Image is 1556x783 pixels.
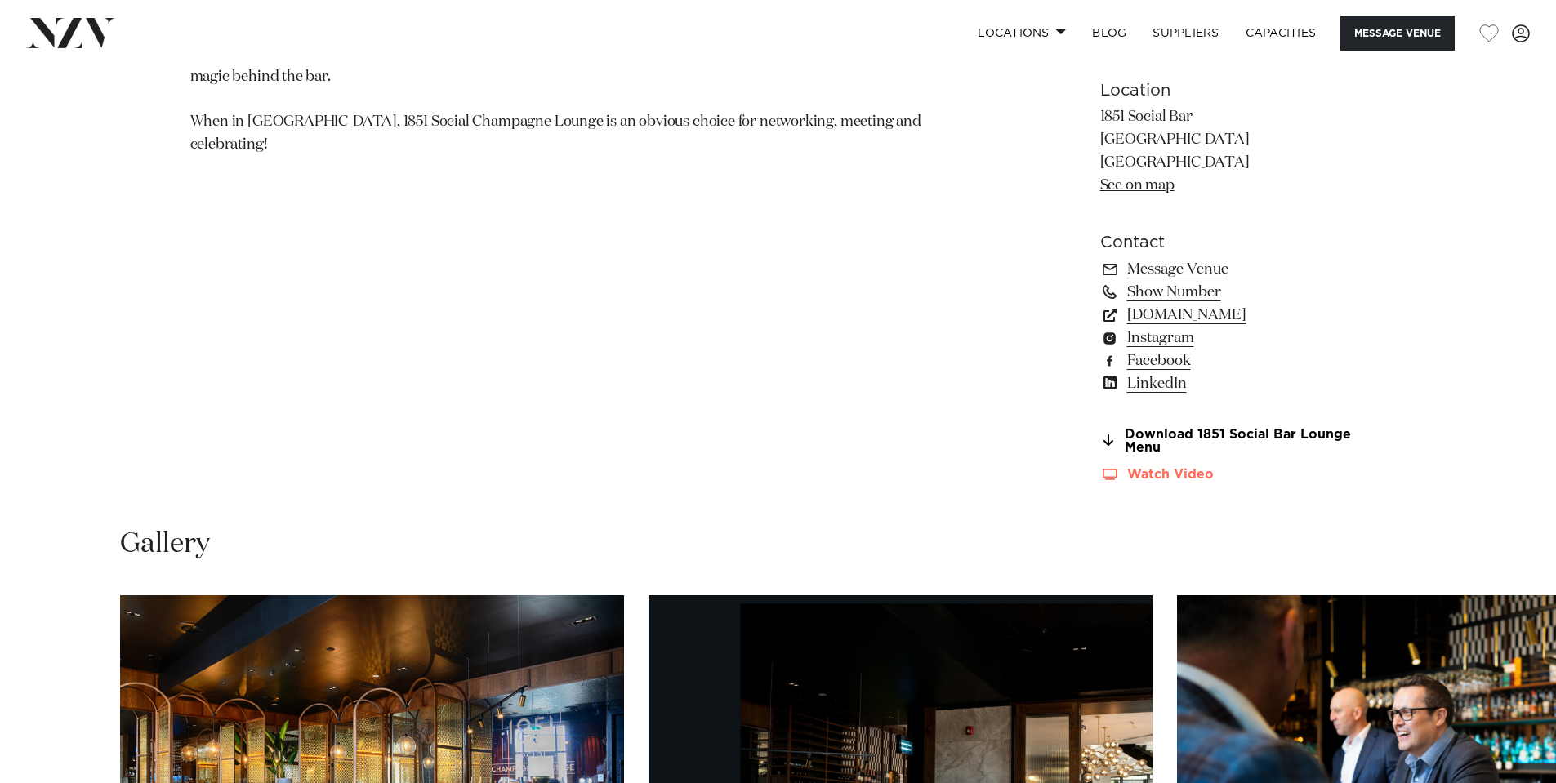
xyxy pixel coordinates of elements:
[1100,372,1367,395] a: LinkedIn
[1100,258,1367,281] a: Message Venue
[1139,16,1232,51] a: SUPPLIERS
[1100,281,1367,304] a: Show Number
[1233,16,1330,51] a: Capacities
[26,18,115,47] img: nzv-logo.png
[1100,106,1367,198] p: 1851 Social Bar [GEOGRAPHIC_DATA] [GEOGRAPHIC_DATA]
[1100,349,1367,372] a: Facebook
[120,526,210,563] h2: Gallery
[965,16,1079,51] a: Locations
[1100,230,1367,255] h6: Contact
[1100,428,1367,456] a: Download 1851 Social Bar Lounge Menu
[1100,178,1175,193] a: See on map
[1100,327,1367,349] a: Instagram
[1079,16,1139,51] a: BLOG
[1340,16,1455,51] button: Message Venue
[1100,304,1367,327] a: [DOMAIN_NAME]
[1100,78,1367,103] h6: Location
[1100,468,1367,482] a: Watch Video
